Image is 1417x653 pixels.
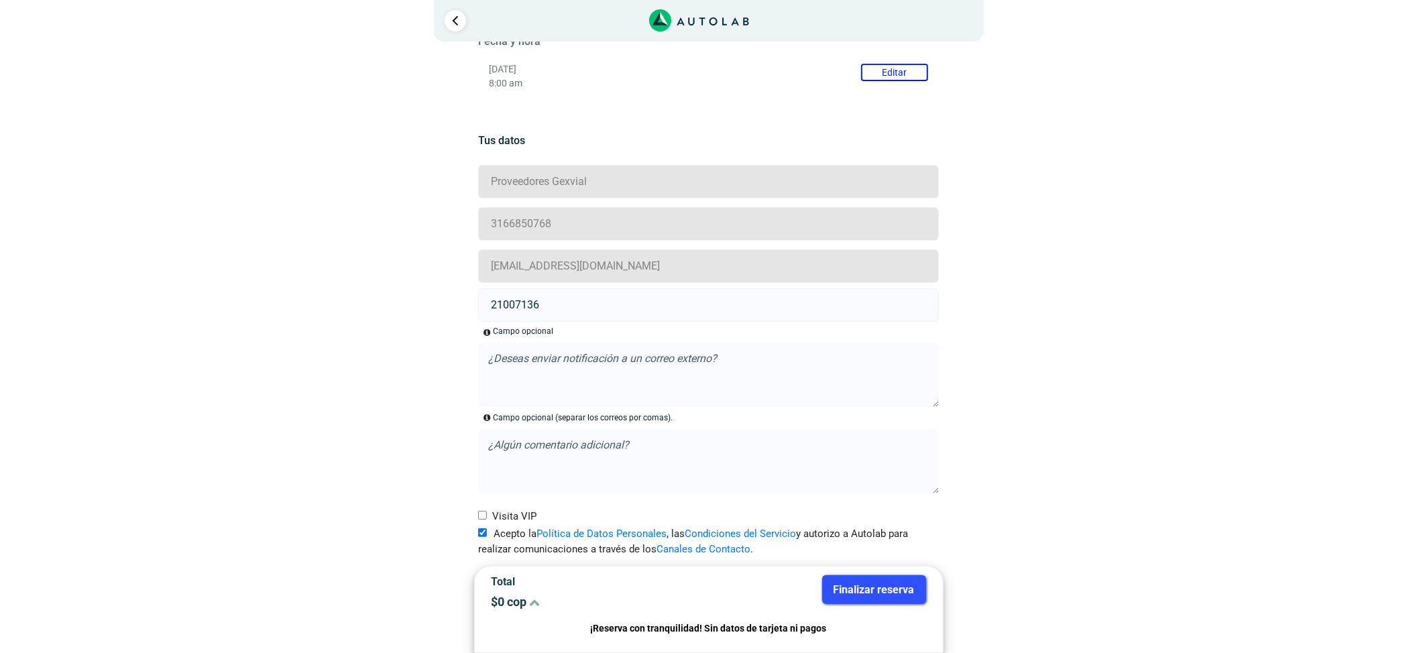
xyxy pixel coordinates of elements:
p: $ 0 cop [492,595,699,609]
button: Finalizar reserva [822,575,926,604]
button: Editar [861,64,928,81]
p: [DATE] [489,64,928,75]
p: ¡Reserva con tranquilidad! Sin datos de tarjeta ni pagos [492,621,926,636]
input: Nombre y apellido [478,165,939,198]
input: Acepto laPolítica de Datos Personales, lasCondiciones del Servicioy autorizo a Autolab para reali... [478,528,487,537]
p: Campo opcional (separar los correos por comas). [493,412,673,424]
h5: Fecha y hora [478,35,939,48]
a: Condiciones del Servicio [685,528,796,540]
input: Celular [478,207,939,241]
p: Total [492,575,699,588]
input: Radicado [478,288,939,322]
a: Canales de Contacto [657,543,750,555]
input: Visita VIP [478,511,487,520]
input: Correo electrónico [478,249,939,283]
a: Ir al paso anterior [445,10,466,32]
div: Campo opcional [493,325,553,337]
h5: Tus datos [478,134,939,147]
label: Visita VIP [478,509,536,524]
a: Link al sitio de autolab [649,13,749,26]
a: Política de Datos Personales [536,528,667,540]
label: Acepto la , las y autorizo a Autolab para realizar comunicaciones a través de los . [478,526,939,556]
p: 8:00 am [489,78,928,89]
